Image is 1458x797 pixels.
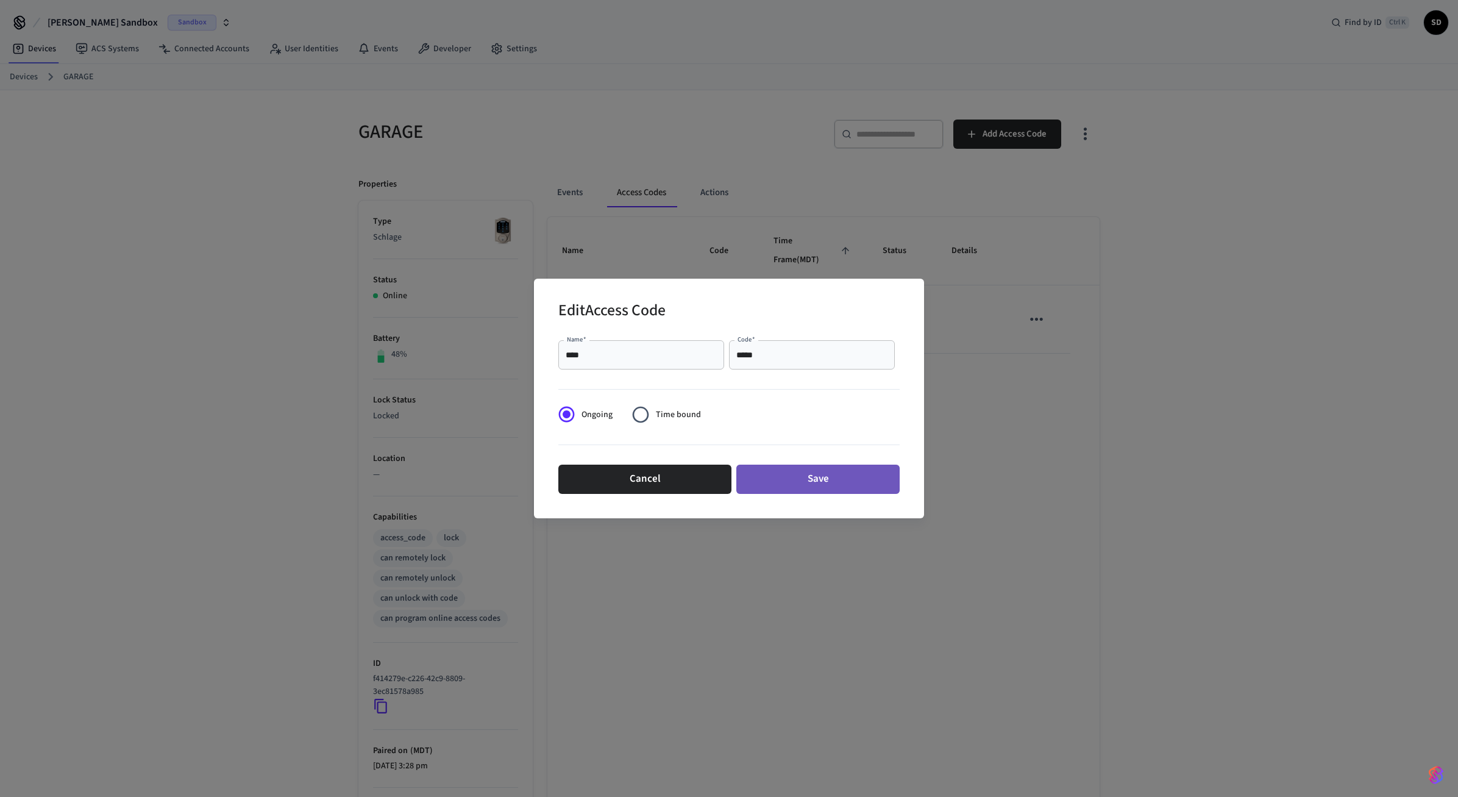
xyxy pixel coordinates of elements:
[656,409,701,421] span: Time bound
[567,335,586,344] label: Name
[738,335,755,344] label: Code
[558,465,731,494] button: Cancel
[581,409,613,421] span: Ongoing
[736,465,900,494] button: Save
[558,293,666,331] h2: Edit Access Code
[1429,765,1443,785] img: SeamLogoGradient.69752ec5.svg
